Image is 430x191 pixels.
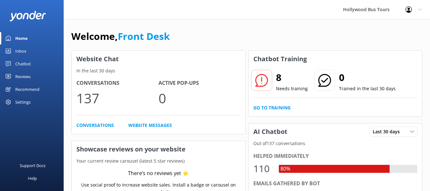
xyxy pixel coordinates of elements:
[118,30,170,43] a: Front Desk
[253,104,291,111] a: Go to Training
[276,85,308,92] p: Needs training
[159,79,241,87] h4: Active Pop-ups
[339,85,396,92] p: Trained in the last 30 days
[373,128,404,135] span: Last 30 days
[15,45,26,57] div: Inbox
[253,180,418,188] div: Emails gathered by bot
[128,122,172,129] a: Website Messages
[249,123,292,140] h3: AI Chatbot
[279,165,292,173] div: 80%
[28,172,37,185] div: Help
[253,152,418,160] div: Helped immediately
[15,57,31,70] div: Chatbot
[72,141,245,158] h3: Showcase reviews on your website
[249,51,312,67] h3: Chatbot Training
[15,83,39,96] div: Recommend
[76,122,114,129] a: Conversations
[72,51,245,67] h3: Website Chat
[15,96,31,108] div: Settings
[72,158,245,165] p: Your current review carousel (latest 5 star reviews)
[339,70,396,85] h2: 0
[10,11,46,21] img: yonder-white-logo.png
[76,79,159,87] h4: Conversations
[20,159,46,172] div: Support Docs
[128,169,189,178] div: There’s no reviews yet ⭐
[72,67,245,74] p: In the last 30 days
[159,87,241,109] p: 0
[276,70,308,85] h2: 8
[253,161,272,176] div: 110
[249,140,422,147] p: Out of 137 conversations
[76,87,159,109] p: 137
[15,32,28,45] div: Home
[15,70,31,83] div: Reviews
[71,29,170,44] h1: Welcome,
